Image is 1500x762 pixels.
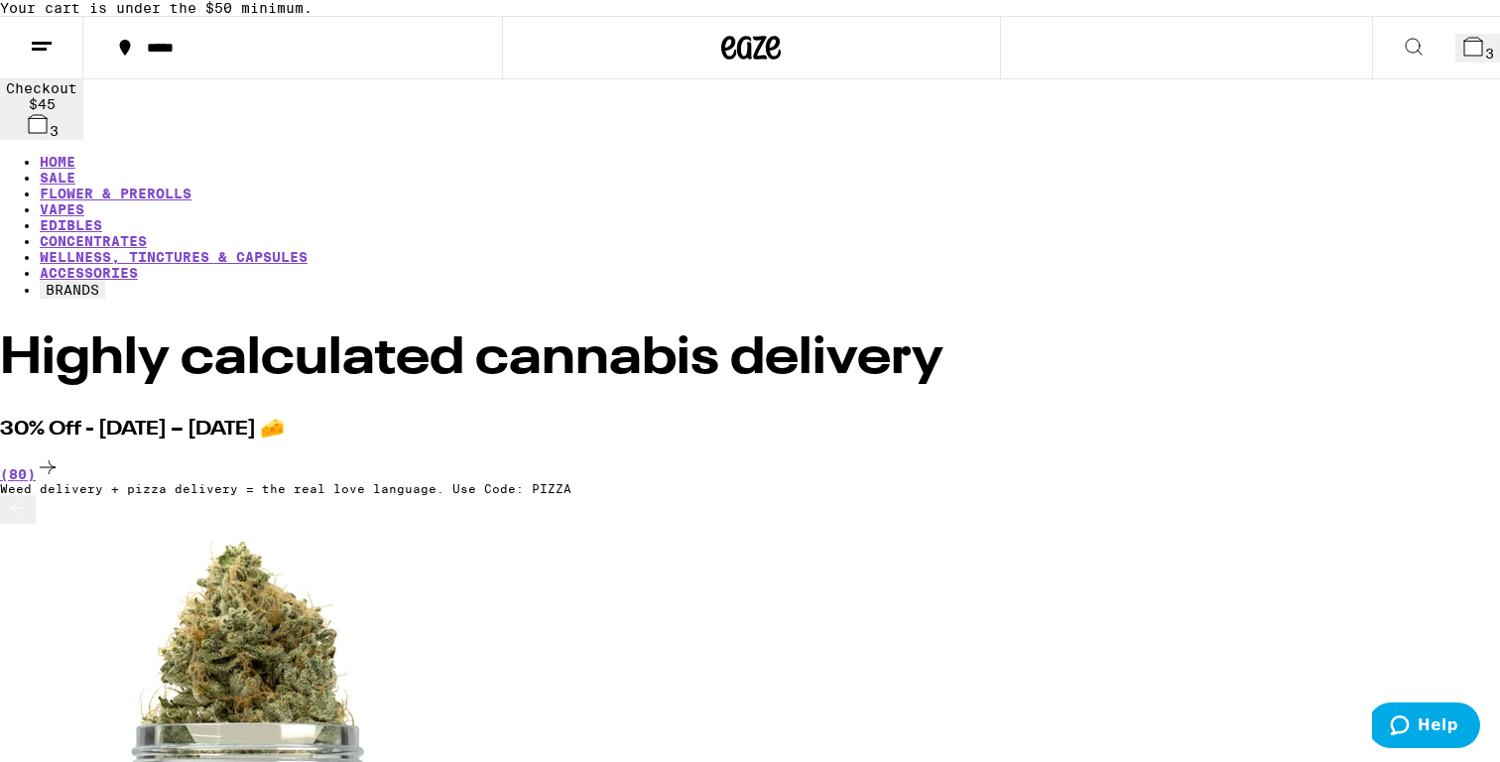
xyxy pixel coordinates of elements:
span: 3 [1485,46,1494,62]
div: $ 45 [6,96,77,112]
button: 3 [1455,34,1500,63]
iframe: Opens a widget where you can find more information [1372,702,1480,752]
span: 3 [50,123,59,139]
img: star.png [74,156,95,177]
button: Redirect to URL [517,71,771,133]
img: Vector.png [723,1,829,78]
a: EDIBLES [40,217,102,233]
img: smile_yellow.png [10,25,69,82]
div: Refer a friend with [PERSON_NAME] [93,112,334,162]
div: Checkout [6,80,77,96]
a: ACCESSORIES [40,265,138,281]
a: WELLNESS, TINCTURES & CAPSULES [40,249,308,265]
a: HOME [40,154,75,170]
a: CONCENTRATES [40,233,147,249]
a: FLOWER & PREROLLS [40,186,191,201]
div: Give $30, Get $40! [90,63,460,113]
a: VAPES [40,201,84,217]
button: BRANDS [40,281,105,299]
a: SALE [40,170,75,186]
img: 81f27c5c-57f6-44aa-9514-2feda04d171f.png [716,169,738,190]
